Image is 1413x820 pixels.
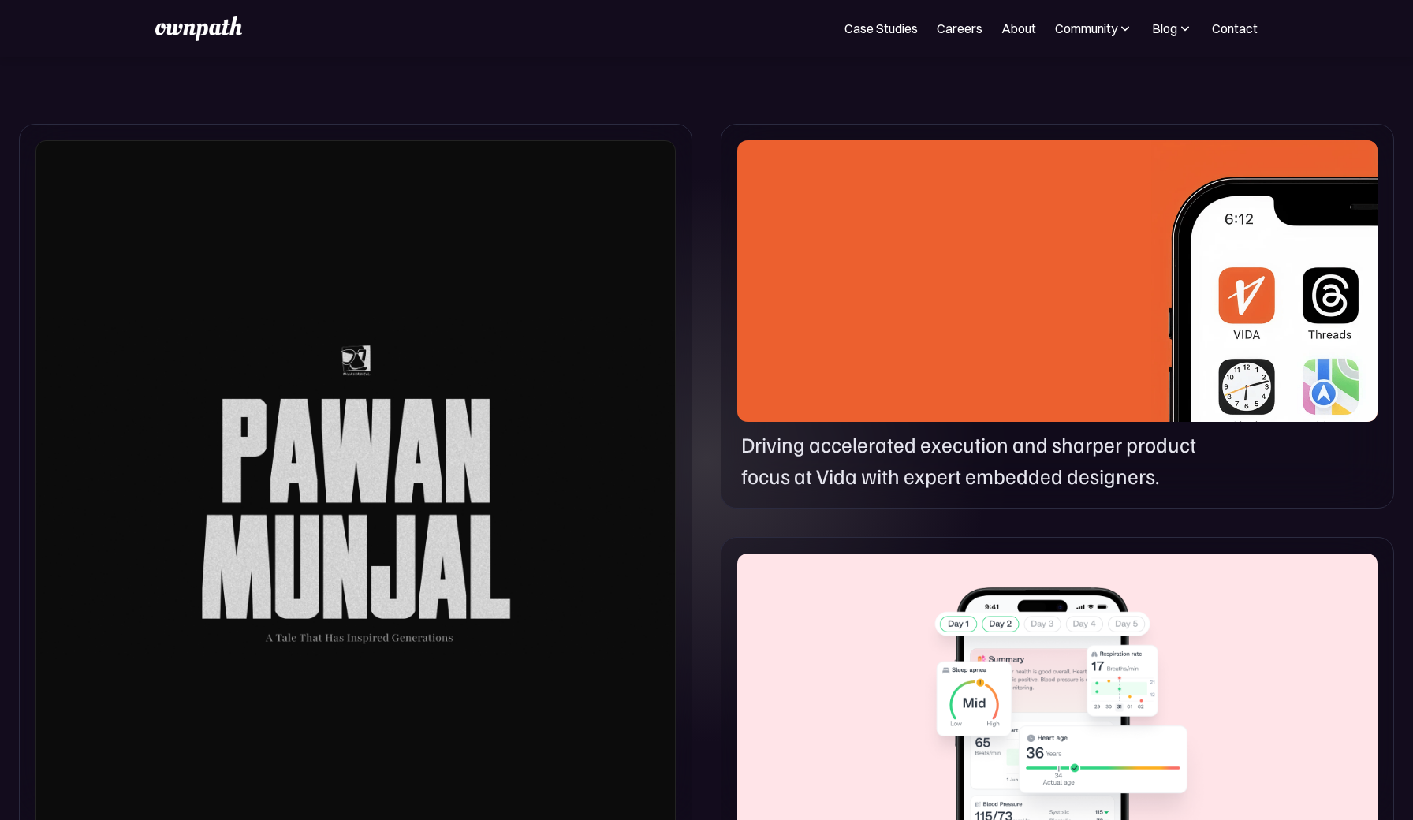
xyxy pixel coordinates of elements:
div: Community [1055,19,1117,38]
a: Careers [937,19,982,38]
div: Blog [1152,19,1193,38]
p: Driving accelerated execution and sharper product focus at Vida with expert embedded designers. [741,428,1237,492]
a: Case Studies [844,19,918,38]
a: About [1001,19,1036,38]
div: Blog [1152,19,1177,38]
div: Community [1055,19,1133,38]
a: Contact [1212,19,1258,38]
